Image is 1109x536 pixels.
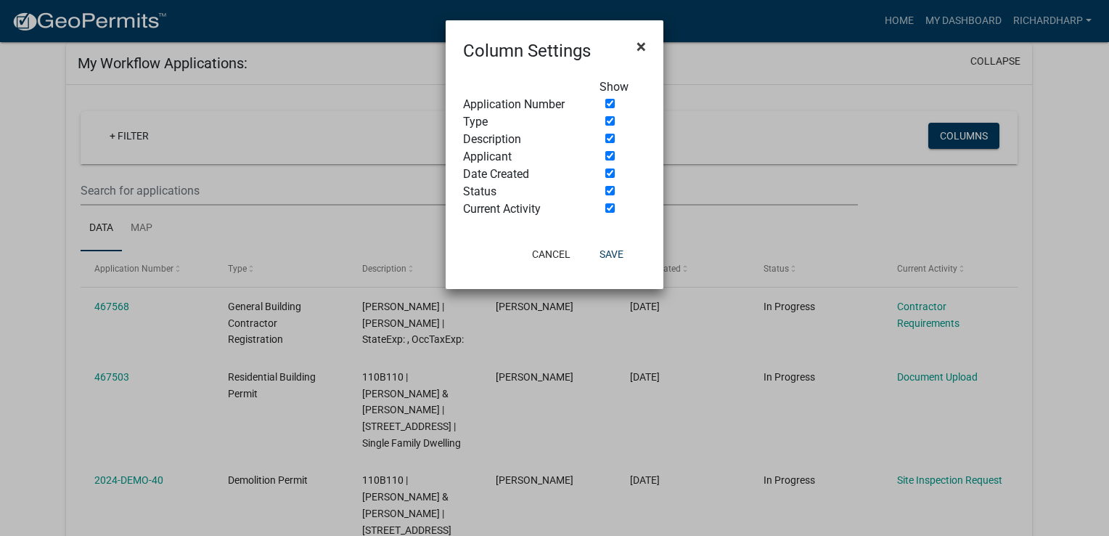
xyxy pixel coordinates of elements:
div: Application Number [452,96,589,113]
div: Status [452,183,589,200]
button: Cancel [520,241,582,267]
h4: Column Settings [463,38,591,64]
button: Save [588,241,635,267]
div: Type [452,113,589,131]
div: Show [589,78,657,96]
span: × [637,36,646,57]
div: Current Activity [452,200,589,218]
div: Date Created [452,166,589,183]
div: Applicant [452,148,589,166]
button: Close [625,26,658,67]
div: Description [452,131,589,148]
